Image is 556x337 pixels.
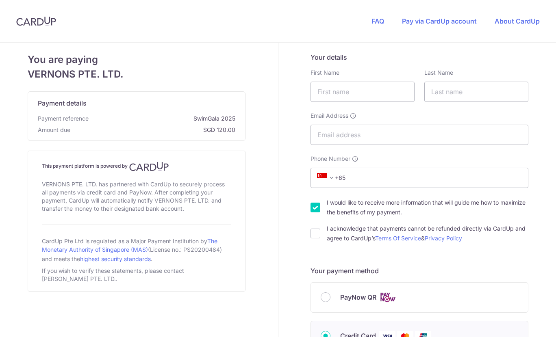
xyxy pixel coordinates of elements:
[425,235,462,242] a: Privacy Policy
[340,292,376,302] span: PayNow QR
[495,17,540,25] a: About CardUp
[311,112,348,120] span: Email Address
[402,17,477,25] a: Pay via CardUp account
[42,265,231,285] div: If you wish to verify these statements, please contact [PERSON_NAME] PTE. LTD..
[311,69,339,77] label: First Name
[38,126,70,134] span: Amount due
[424,82,528,102] input: Last name
[311,82,415,102] input: First name
[28,67,245,82] span: VERNONS PTE. LTD.
[424,69,453,77] label: Last Name
[375,235,421,242] a: Terms Of Service
[317,173,337,183] span: +65
[129,162,169,171] img: CardUp
[42,179,231,214] div: VERNONS PTE. LTD. has partnered with CardUp to securely process all payments via credit card and ...
[92,114,235,123] span: SwimGala 2025
[80,255,151,262] a: highest security standards
[311,155,350,163] span: Phone Number
[327,198,528,217] label: I would like to receive more information that will guide me how to maximize the benefits of my pa...
[371,17,384,25] a: FAQ
[311,52,528,62] h5: Your details
[321,292,518,302] div: PayNow QR Cards logo
[311,266,528,276] h5: Your payment method
[311,125,528,145] input: Email address
[38,114,89,123] span: Payment reference
[380,292,396,302] img: Cards logo
[28,52,245,67] span: You are paying
[42,234,231,265] div: CardUp Pte Ltd is regulated as a Major Payment Institution by (License no.: PS20200484) and meets...
[38,98,87,108] span: Payment details
[327,224,528,243] label: I acknowledge that payments cannot be refunded directly via CardUp and agree to CardUp’s &
[16,16,56,26] img: CardUp
[42,162,231,171] h4: This payment platform is powered by
[315,173,351,183] span: +65
[74,126,235,134] span: SGD 120.00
